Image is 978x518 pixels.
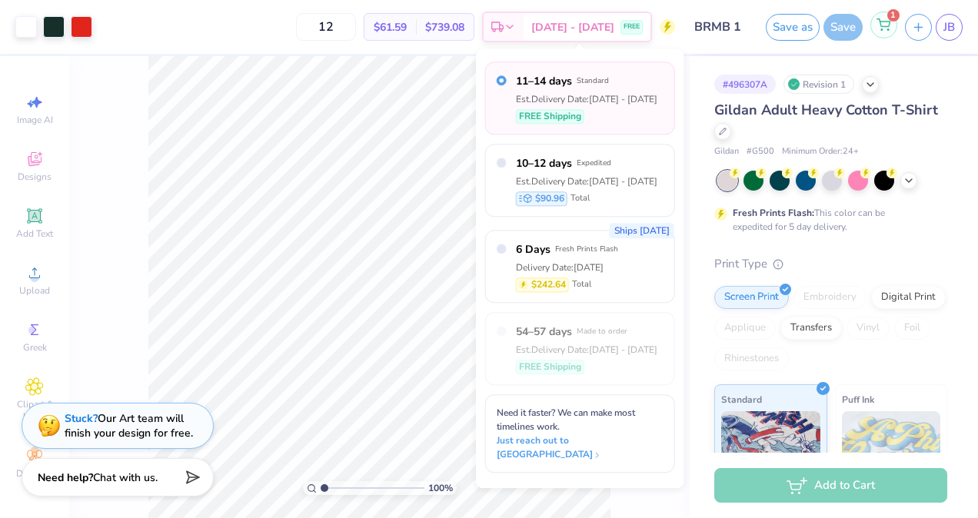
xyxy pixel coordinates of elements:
[721,391,762,407] span: Standard
[572,278,591,291] span: Total
[18,171,52,183] span: Designs
[842,391,874,407] span: Puff Ink
[714,347,789,370] div: Rhinestones
[516,73,572,89] span: 11–14 days
[519,109,581,123] span: FREE Shipping
[374,19,407,35] span: $61.59
[519,360,581,374] span: FREE Shipping
[871,286,946,309] div: Digital Print
[516,174,657,188] div: Est. Delivery Date: [DATE] - [DATE]
[714,75,776,94] div: # 496307A
[624,22,640,32] span: FREE
[516,343,657,357] div: Est. Delivery Date: [DATE] - [DATE]
[847,317,890,340] div: Vinyl
[887,9,900,22] span: 1
[531,19,614,35] span: [DATE] - [DATE]
[766,14,820,41] button: Save as
[683,12,758,42] input: Untitled Design
[38,470,93,485] strong: Need help?
[19,284,50,297] span: Upload
[516,241,551,257] span: 6 Days
[516,92,657,106] div: Est. Delivery Date: [DATE] - [DATE]
[577,326,627,337] span: Made to order
[8,398,62,423] span: Clipart & logos
[497,433,664,461] span: Just reach out to [GEOGRAPHIC_DATA]
[555,244,618,254] span: Fresh Prints Flash
[570,192,590,205] span: Total
[714,317,776,340] div: Applique
[733,207,814,219] strong: Fresh Prints Flash:
[535,191,564,205] span: $90.96
[780,317,842,340] div: Transfers
[733,206,922,234] div: This color can be expedited for 5 day delivery.
[428,481,453,495] span: 100 %
[721,411,820,488] img: Standard
[936,14,963,41] a: JB
[516,324,572,340] span: 54–57 days
[782,145,859,158] span: Minimum Order: 24 +
[714,286,789,309] div: Screen Print
[93,470,158,485] span: Chat with us.
[296,13,356,41] input: – –
[497,407,635,433] span: Need it faster? We can make most timelines work.
[531,277,566,291] span: $242.64
[943,18,955,36] span: JB
[577,75,609,86] span: Standard
[793,286,867,309] div: Embroidery
[714,255,947,273] div: Print Type
[65,411,98,426] strong: Stuck?
[842,411,941,488] img: Puff Ink
[425,19,464,35] span: $739.08
[714,145,739,158] span: Gildan
[747,145,774,158] span: # G500
[23,341,47,354] span: Greek
[894,317,930,340] div: Foil
[577,158,611,168] span: Expedited
[16,467,53,480] span: Decorate
[17,114,53,126] span: Image AI
[16,227,53,240] span: Add Text
[516,155,572,171] span: 10–12 days
[714,101,938,119] span: Gildan Adult Heavy Cotton T-Shirt
[516,261,618,274] div: Delivery Date: [DATE]
[783,75,854,94] div: Revision 1
[65,411,193,440] div: Our Art team will finish your design for free.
